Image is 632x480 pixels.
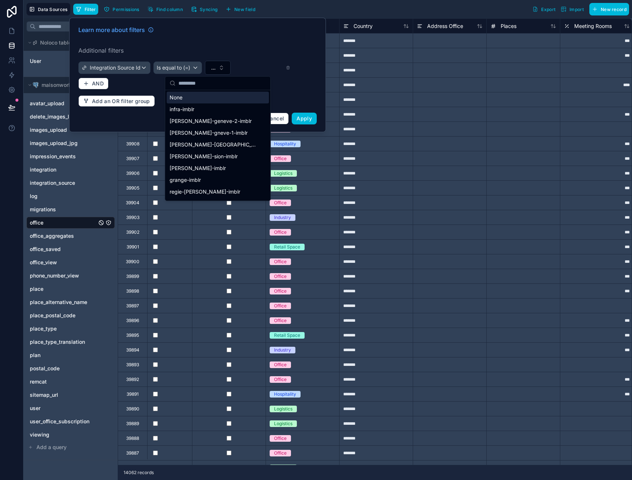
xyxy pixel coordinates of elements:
[101,4,145,15] a: Permissions
[30,246,61,253] span: office_saved
[26,55,115,67] div: User
[30,312,75,319] span: place_postal_code
[30,100,64,107] span: avatar_upload
[30,140,78,147] span: images_upload_jpg
[170,117,252,125] span: [PERSON_NAME]-geneve-2-imblr
[30,206,97,213] a: migrations
[30,193,38,200] span: log
[274,435,287,442] div: Office
[30,285,43,293] span: place
[30,179,75,187] span: integration_source
[274,303,287,309] div: Office
[223,4,258,15] button: New field
[262,113,289,124] button: Cancel
[170,106,194,113] span: infra-imblr
[30,219,43,226] span: office
[127,244,139,250] div: 39901
[170,129,248,137] span: [PERSON_NAME]-gneve-1-imblr
[26,38,110,48] button: Noloco tables
[26,416,115,427] div: user_office_subscription
[30,153,97,160] a: impression_events
[126,406,139,412] div: 39890
[574,22,612,30] span: Meeting Rooms
[78,25,154,34] a: Learn more about filters
[558,3,586,15] button: Import
[26,323,115,335] div: place_type
[124,470,154,476] span: 14062 records
[274,450,287,456] div: Office
[126,465,139,471] div: 39886
[30,179,97,187] a: integration_source
[30,153,76,160] span: impression_events
[26,389,115,401] div: sitemap_url
[30,232,97,240] a: office_aggregates
[167,92,269,103] div: None
[30,126,67,134] span: images_upload
[113,7,139,12] span: Permissions
[126,303,139,309] div: 39897
[30,113,75,120] span: delete_images_log
[85,7,96,12] span: Filter
[170,153,238,160] span: [PERSON_NAME]-sion-imblr
[26,151,115,162] div: impression_events
[73,4,99,15] button: Filter
[274,155,287,162] div: Office
[157,64,190,71] span: Is equal to (=)
[30,352,97,359] a: plan
[211,64,216,71] span: ...
[274,406,292,412] div: Logistics
[30,193,97,200] a: log
[601,7,626,12] span: New record
[274,200,287,206] div: Office
[292,113,317,124] button: Apply
[234,7,255,12] span: New field
[26,3,70,15] button: Data Sources
[274,273,287,280] div: Office
[26,164,115,176] div: integration
[297,115,312,121] span: Apply
[156,7,183,12] span: Find column
[274,376,287,383] div: Office
[188,4,223,15] a: Syncing
[90,64,141,71] span: Integration Source Id
[274,170,292,177] div: Logistics
[126,421,139,427] div: 39889
[30,431,49,438] span: viewing
[589,3,629,15] button: New record
[165,90,270,201] div: Suggestions
[274,214,291,221] div: Industry
[274,244,300,250] div: Retail Space
[274,229,287,236] div: Office
[170,165,226,172] span: [PERSON_NAME]-imblr
[30,299,87,306] span: place_alternative_name
[26,177,115,189] div: integration_source
[30,325,57,332] span: place_type
[126,273,139,279] div: 39899
[170,176,201,184] span: grange-imblr
[26,111,115,123] div: delete_images_log
[26,257,115,268] div: office_view
[30,405,40,412] span: user
[30,338,85,346] span: place_type_translation
[42,81,83,89] span: maisonwork aws
[38,7,68,12] span: Data Sources
[26,376,115,388] div: remcat
[26,363,115,374] div: postal_code
[30,365,97,372] a: postal_code
[170,141,257,148] span: [PERSON_NAME]-[GEOGRAPHIC_DATA]-imblr
[205,61,231,75] button: Select Button
[126,141,139,147] div: 39908
[30,113,97,120] a: delete_images_log
[30,246,97,253] a: office_saved
[26,124,115,136] div: images_upload
[274,361,287,368] div: Office
[30,418,89,425] span: user_office_subscription
[30,391,58,399] span: sitemap_url
[30,431,97,438] a: viewing
[126,377,139,382] div: 39892
[30,365,60,372] span: postal_code
[30,140,97,147] a: images_upload_jpg
[26,310,115,321] div: place_postal_code
[127,391,139,397] div: 39891
[36,444,67,451] span: Add a query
